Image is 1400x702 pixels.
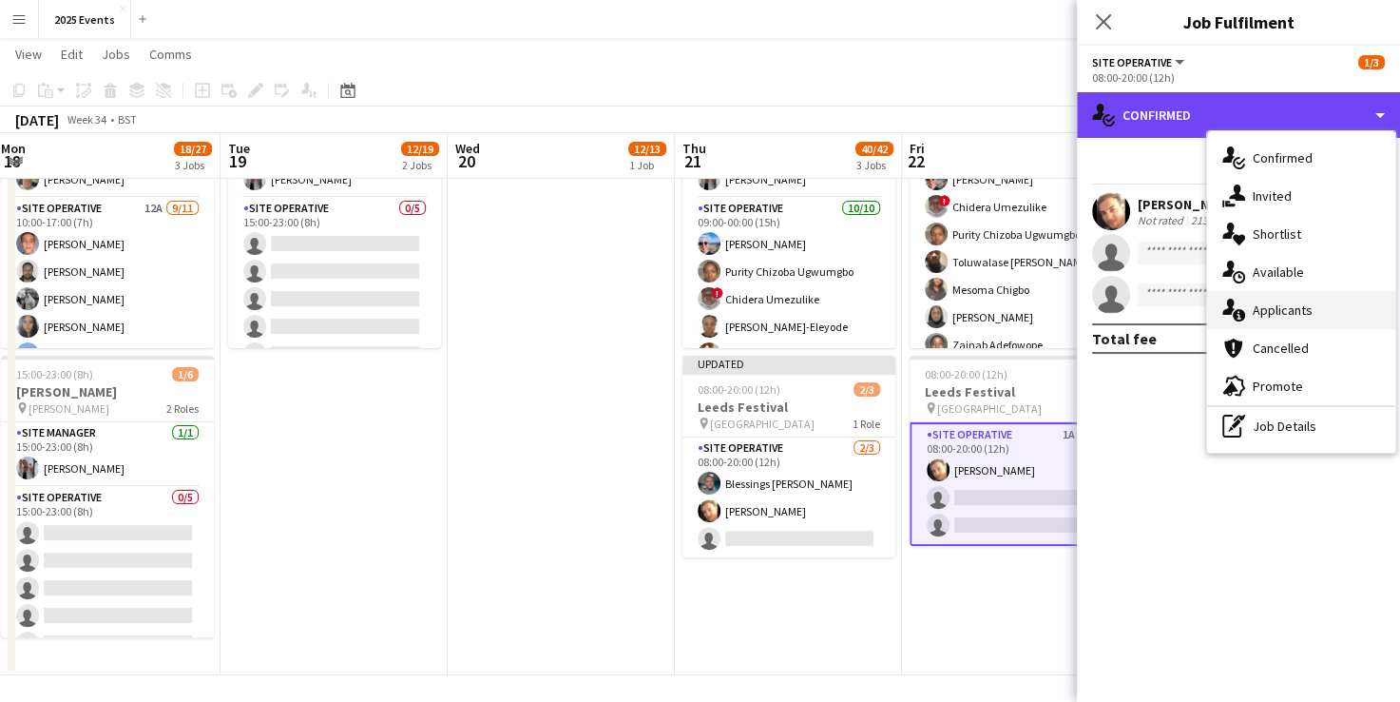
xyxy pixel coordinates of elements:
div: [PERSON_NAME] [1138,196,1238,213]
span: 15:00-23:00 (8h) [16,367,93,381]
a: Edit [53,42,90,67]
span: ! [712,287,723,299]
h3: Leeds Festival [910,383,1122,400]
app-job-card: 06:00-00:00 (18h) (Sat)33/35CREAMFIELDS FESTIVAL5 RolesSite Operative10/1006:00-00:00 (18h)[PERSO... [910,67,1122,348]
h3: [PERSON_NAME] [1,383,214,400]
div: Confirmed [1207,139,1395,177]
div: Shortlist [1207,215,1395,253]
app-card-role: Site Operative1A1/308:00-20:00 (12h)[PERSON_NAME] [910,422,1122,546]
app-card-role: Site Operative2/308:00-20:00 (12h)Blessings [PERSON_NAME][PERSON_NAME] [682,438,895,557]
a: View [8,42,49,67]
div: Total fee [1092,329,1157,348]
span: 1/6 [172,367,199,381]
span: 1/3 [1358,55,1385,69]
app-job-card: 06:00-00:00 (18h) (Fri)26/26CREAMFIELDS FESTIVAL5 RolesSite Manager1/106:00-00:00 (18h)[PERSON_NA... [682,67,895,348]
span: View [15,46,42,63]
span: 19 [225,150,250,172]
span: Edit [61,46,83,63]
div: BST [118,112,137,127]
div: Cancelled [1207,329,1395,367]
span: 2/3 [853,382,880,397]
div: Invited [1207,177,1395,215]
span: [GEOGRAPHIC_DATA] [710,417,815,431]
span: 08:00-20:00 (12h) [698,382,780,397]
app-card-role: Site Operative10/1009:00-00:00 (15h)[PERSON_NAME]Purity Chizoba Ugwumgbo!Chidera Umezulike[PERSON... [682,198,895,511]
div: Promote [1207,367,1395,405]
app-card-role: Site Operative0/515:00-23:00 (8h) [1,487,214,662]
a: Jobs [94,42,138,67]
span: 08:00-20:00 (12h) [925,367,1007,381]
span: Site Operative [1092,55,1172,69]
button: 2025 Events [39,1,131,38]
app-job-card: 15:00-23:00 (8h)1/6[PERSON_NAME] [PERSON_NAME]2 RolesSite Manager1/115:00-23:00 (8h)[PERSON_NAME]... [228,67,441,348]
span: Comms [149,46,192,63]
span: 20 [452,150,480,172]
div: Not rated [1138,213,1187,227]
div: Confirmed [1077,92,1400,138]
span: Wed [455,140,480,157]
app-card-role: Site Manager1/115:00-23:00 (8h)[PERSON_NAME] [1,422,214,487]
span: ! [939,195,950,206]
button: Site Operative [1092,55,1187,69]
span: [PERSON_NAME] [29,401,109,416]
h3: Job Fulfilment [1077,10,1400,34]
span: 1 Role [853,417,880,431]
app-job-card: 15:00-23:00 (8h)1/6[PERSON_NAME] [PERSON_NAME]2 RolesSite Manager1/115:00-23:00 (8h)[PERSON_NAME]... [1,356,214,637]
div: Available [1207,253,1395,291]
span: 18/27 [174,142,212,156]
span: 21 [680,150,706,172]
div: 3 Jobs [175,158,211,172]
span: 12/19 [401,142,439,156]
span: 12/13 [628,142,666,156]
app-card-role: Site Operative10/1006:00-00:00 (18h)[PERSON_NAME]!Chidera UmezulikePurity Chizoba UgwumgboToluwal... [910,133,1122,446]
div: Applicants [1207,291,1395,329]
div: 1 Job [629,158,665,172]
div: 08:00-20:00 (12h) [1092,70,1385,85]
span: Week 34 [63,112,110,127]
h3: Leeds Festival [682,399,895,416]
span: Thu [682,140,706,157]
span: 2 Roles [166,401,199,416]
span: 40/42 [855,142,893,156]
app-job-card: 10:00-17:00 (7h)11/13BRITISH MASTERS3 RolesSite Manager1/110:00-17:00 (7h)[PERSON_NAME]Site Opera... [1,67,214,348]
span: [GEOGRAPHIC_DATA] [937,401,1042,416]
span: 22 [907,150,925,172]
div: 3 Jobs [856,158,892,172]
div: 2 Jobs [402,158,438,172]
span: Jobs [102,46,130,63]
app-card-role: Site Operative12A9/1110:00-17:00 (7h)[PERSON_NAME][PERSON_NAME][PERSON_NAME][PERSON_NAME][PERSON_... [1,198,214,538]
span: Fri [910,140,925,157]
div: Updated [682,356,895,371]
div: [DATE] [15,110,59,129]
app-job-card: 08:00-20:00 (12h)1/3Leeds Festival [GEOGRAPHIC_DATA]1 RoleSite Operative1A1/308:00-20:00 (12h)[PE... [910,356,1122,546]
app-job-card: Updated08:00-20:00 (12h)2/3Leeds Festival [GEOGRAPHIC_DATA]1 RoleSite Operative2/308:00-20:00 (12... [682,356,895,557]
span: Mon [1,140,26,157]
a: Comms [142,42,200,67]
div: 213.58mi [1187,213,1238,227]
div: Job Details [1207,407,1395,445]
span: Tue [228,140,250,157]
app-card-role: Site Operative0/515:00-23:00 (8h) [228,198,441,373]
